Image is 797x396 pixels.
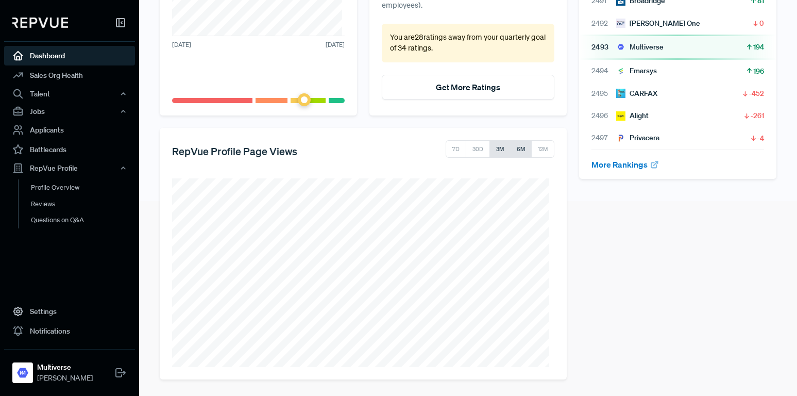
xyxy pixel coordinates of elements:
[4,85,135,103] button: Talent
[37,373,93,384] span: [PERSON_NAME]
[616,42,664,53] div: Multiverse
[591,133,616,143] span: 2497
[759,18,764,28] span: 0
[591,65,616,76] span: 2494
[4,120,135,140] a: Applicants
[4,321,135,341] a: Notifications
[591,42,616,53] span: 2493
[753,42,764,52] span: 194
[4,159,135,177] button: RepVue Profile
[616,88,657,99] div: CARFAX
[18,179,149,196] a: Profile Overview
[466,140,490,158] button: 30D
[591,88,616,99] span: 2495
[18,195,149,212] a: Reviews
[4,140,135,159] a: Battlecards
[616,89,625,98] img: CARFAX
[382,75,554,100] button: Get More Ratings
[18,212,149,228] a: Questions on Q&A
[616,42,625,52] img: Multiverse
[616,65,657,76] div: Emarsys
[4,103,135,120] button: Jobs
[753,66,764,76] span: 196
[591,159,659,170] a: More Rankings
[12,18,68,28] img: RepVue
[14,365,31,381] img: Multiverse
[172,40,191,49] span: [DATE]
[616,111,625,121] img: Alight
[326,40,345,49] span: [DATE]
[757,133,764,143] span: -4
[531,140,554,158] button: 12M
[4,349,135,388] a: MultiverseMultiverse[PERSON_NAME]
[390,32,546,54] p: You are 28 ratings away from your quarterly goal of 34 ratings .
[749,88,764,98] span: -452
[172,145,297,157] h5: RepVue Profile Page Views
[616,133,659,143] div: Privacera
[4,65,135,85] a: Sales Org Health
[4,302,135,321] a: Settings
[751,110,764,121] span: -261
[37,362,93,373] strong: Multiverse
[4,46,135,65] a: Dashboard
[489,140,511,158] button: 3M
[616,110,649,121] div: Alight
[446,140,466,158] button: 7D
[591,18,616,29] span: 2492
[616,134,625,143] img: Privacera
[616,67,625,76] img: Emarsys
[591,110,616,121] span: 2496
[510,140,532,158] button: 6M
[616,19,625,28] img: Henry Schein One
[616,18,700,29] div: [PERSON_NAME] One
